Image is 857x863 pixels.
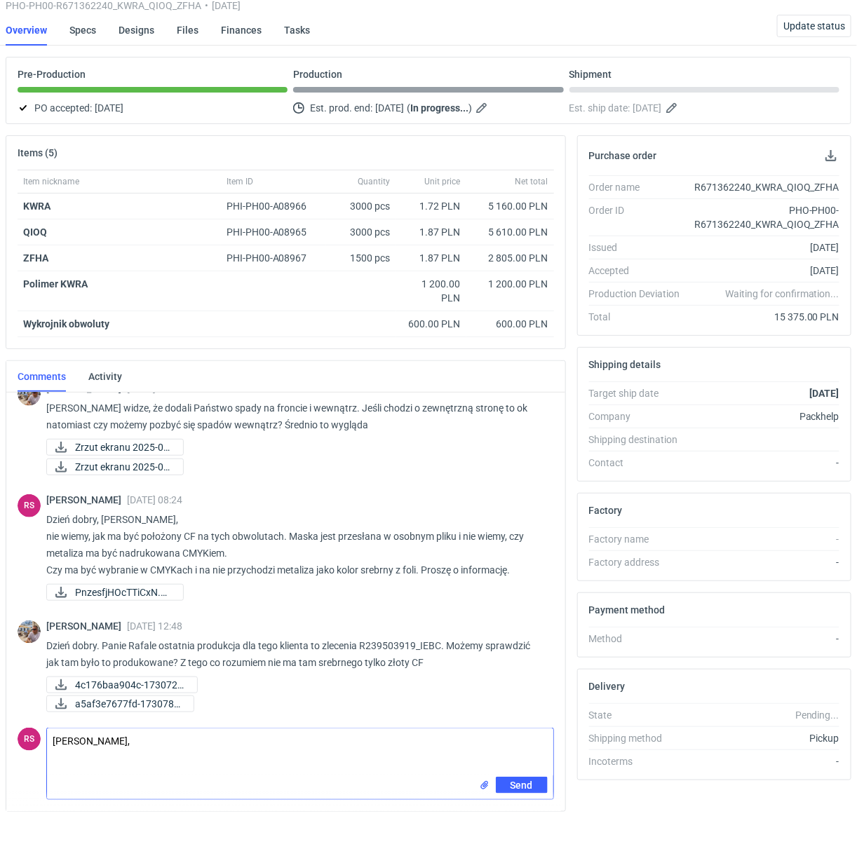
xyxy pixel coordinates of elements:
[468,102,472,114] em: )
[725,287,839,301] em: Waiting for confirmation...
[46,677,198,693] a: 4c176baa904c-1730728...
[689,203,839,231] div: PHO-PH00-R671362240_KWRA_QIOQ_ZFHA
[18,100,288,116] div: PO accepted:
[293,69,342,80] p: Production
[472,225,548,239] div: 5 610.00 PLN
[75,696,182,712] span: a5af3e7677fd-1730789...
[46,494,127,505] span: [PERSON_NAME]
[589,708,689,722] div: State
[589,604,666,616] h2: Payment method
[18,494,41,517] div: Rafał Stani
[472,251,548,265] div: 2 805.00 PLN
[75,585,172,600] span: PnzesfjHOcTTiCxN.png
[407,102,410,114] em: (
[402,277,461,305] div: 1 200.00 PLN
[326,245,396,271] div: 1500 pcs
[472,277,548,291] div: 1 200.00 PLN
[515,176,548,187] span: Net total
[18,383,41,406] div: Michał Palasek
[402,225,461,239] div: 1.87 PLN
[18,147,58,158] h2: Items (5)
[589,433,689,447] div: Shipping destination
[689,264,839,278] div: [DATE]
[177,15,198,46] a: Files
[293,100,563,116] div: Est. prod. end:
[569,69,612,80] p: Shipment
[402,251,461,265] div: 1.87 PLN
[46,400,543,433] p: [PERSON_NAME] widze, że dodali Państwo spady na froncie i wewnątrz. Jeśli chodzi o zewnętrzną str...
[589,359,661,370] h2: Shipping details
[221,15,262,46] a: Finances
[227,176,253,187] span: Item ID
[689,180,839,194] div: R671362240_KWRA_QIOQ_ZFHA
[410,102,468,114] strong: In progress...
[823,147,839,164] button: Download PO
[69,15,96,46] a: Specs
[46,458,184,475] div: Zrzut ekranu 2025-08-27 o 14.27.14.png
[795,709,839,721] em: Pending...
[88,361,122,392] a: Activity
[402,317,461,331] div: 600.00 PLN
[23,226,47,238] strong: QIOQ
[23,252,48,264] strong: ZFHA
[23,278,88,290] strong: Polimer KWRA
[589,386,689,400] div: Target ship date
[375,100,404,116] span: [DATE]
[589,555,689,569] div: Factory address
[810,388,839,399] strong: [DATE]
[18,728,41,751] figcaption: RS
[46,458,184,475] a: Zrzut ekranu 2025-08...
[589,632,689,646] div: Method
[46,695,187,712] div: a5af3e7677fd-1730789558197.jpg
[777,15,851,37] button: Update status
[589,754,689,768] div: Incoterms
[589,310,689,324] div: Total
[689,409,839,423] div: Packhelp
[689,632,839,646] div: -
[589,240,689,254] div: Issued
[589,731,689,745] div: Shipping method
[75,677,186,693] span: 4c176baa904c-1730728...
[425,176,461,187] span: Unit price
[569,100,839,116] div: Est. ship date:
[23,201,50,212] strong: KWRA
[119,15,154,46] a: Designs
[18,361,66,392] a: Comments
[95,100,123,116] span: [DATE]
[46,439,184,456] a: Zrzut ekranu 2025-08...
[689,240,839,254] div: [DATE]
[75,459,172,475] span: Zrzut ekranu 2025-08...
[227,251,320,265] div: PHI-PH00-A08967
[18,620,41,644] img: Michał Palasek
[689,555,839,569] div: -
[227,225,320,239] div: PHI-PH00-A08965
[633,100,662,116] span: [DATE]
[127,494,182,505] span: [DATE] 08:24
[402,199,461,213] div: 1.72 PLN
[475,100,492,116] button: Edit estimated production end date
[18,494,41,517] figcaption: RS
[472,317,548,331] div: 600.00 PLN
[18,69,86,80] p: Pre-Production
[589,180,689,194] div: Order name
[589,287,689,301] div: Production Deviation
[589,505,623,516] h2: Factory
[46,695,194,712] a: a5af3e7677fd-1730789...
[18,728,41,751] div: Rafał Stani
[46,637,543,671] p: Dzień dobry. Panie Rafale ostatnia produkcja dla tego klienta to zlecenia R239503919_IEBC. Możemy...
[589,409,689,423] div: Company
[783,21,845,31] span: Update status
[6,15,47,46] a: Overview
[46,439,184,456] div: Zrzut ekranu 2025-08-27 o 14.26.57.png
[127,620,182,632] span: [DATE] 12:48
[689,754,839,768] div: -
[689,310,839,324] div: 15 375.00 PLN
[326,219,396,245] div: 3000 pcs
[46,584,184,601] div: PnzesfjHOcTTiCxN.png
[23,176,79,187] span: Item nickname
[496,777,548,794] button: Send
[665,100,682,116] button: Edit estimated shipping date
[689,532,839,546] div: -
[46,511,543,578] p: Dzień dobry, [PERSON_NAME], nie wiemy, jak ma być położony CF na tych obwolutach. Maska jest prze...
